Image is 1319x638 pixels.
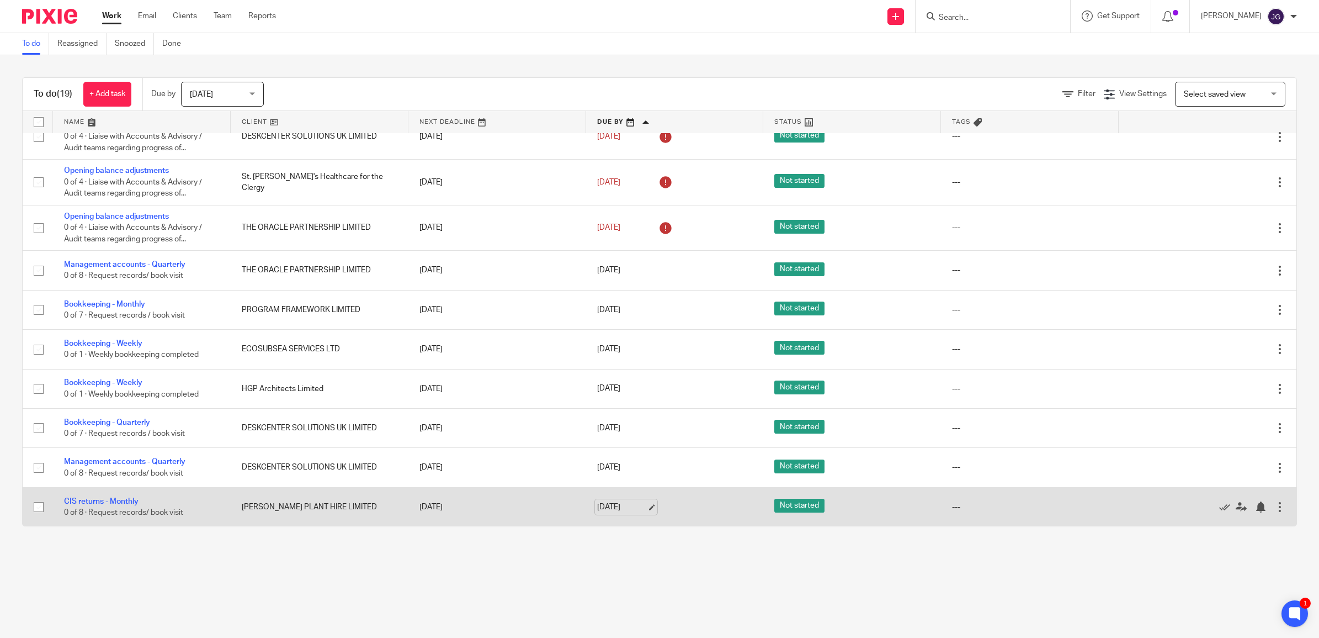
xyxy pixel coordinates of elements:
[408,330,586,369] td: [DATE]
[774,302,825,315] span: Not started
[231,205,408,250] td: THE ORACLE PARTNERSHIP LIMITED
[214,10,232,22] a: Team
[774,499,825,513] span: Not started
[102,10,121,22] a: Work
[190,91,213,98] span: [DATE]
[64,419,150,426] a: Bookkeeping - Quarterly
[597,306,620,314] span: [DATE]
[64,391,199,398] span: 0 of 1 · Weekly bookkeeping completed
[64,351,199,359] span: 0 of 1 · Weekly bookkeeping completed
[597,464,620,472] span: [DATE]
[774,220,825,234] span: Not started
[1267,8,1285,25] img: svg%3E
[1300,598,1311,609] div: 1
[64,430,185,437] span: 0 of 7 · Request records / book visit
[231,160,408,205] td: St. [PERSON_NAME]'s Healthcare for the Clergy
[115,33,154,55] a: Snoozed
[231,330,408,369] td: ECOSUBSEA SERVICES LTD
[64,312,185,319] span: 0 of 7 · Request records / book visit
[774,420,825,434] span: Not started
[64,379,142,387] a: Bookkeeping - Weekly
[231,448,408,487] td: DESKCENTER SOLUTIONS UK LIMITED
[952,177,1108,188] div: ---
[774,262,825,276] span: Not started
[1219,502,1236,513] a: Mark as done
[1097,12,1140,20] span: Get Support
[774,129,825,143] span: Not started
[64,178,202,198] span: 0 of 4 · Liaise with Accounts & Advisory / Audit teams regarding progress of...
[83,82,131,107] a: + Add task
[231,487,408,526] td: [PERSON_NAME] PLANT HIRE LIMITED
[952,131,1108,142] div: ---
[64,272,183,280] span: 0 of 8 · Request records/ book visit
[34,88,72,100] h1: To do
[64,340,142,347] a: Bookkeeping - Weekly
[408,205,586,250] td: [DATE]
[138,10,156,22] a: Email
[64,261,185,268] a: Management accounts - Quarterly
[173,10,197,22] a: Clients
[597,266,620,274] span: [DATE]
[597,224,620,231] span: [DATE]
[952,265,1108,276] div: ---
[64,213,169,220] a: Opening balance adjustments
[64,470,183,477] span: 0 of 8 · Request records/ book visit
[231,409,408,448] td: DESKCENTER SOLUTIONS UK LIMITED
[1184,91,1246,98] span: Select saved view
[597,133,620,140] span: [DATE]
[162,33,189,55] a: Done
[597,385,620,393] span: [DATE]
[774,174,825,188] span: Not started
[408,409,586,448] td: [DATE]
[64,167,169,175] a: Opening balance adjustments
[408,251,586,290] td: [DATE]
[774,460,825,473] span: Not started
[231,290,408,329] td: PROGRAM FRAMEWORK LIMITED
[64,509,183,516] span: 0 of 8 · Request records/ book visit
[22,9,77,24] img: Pixie
[64,300,145,308] a: Bookkeeping - Monthly
[597,345,620,353] span: [DATE]
[57,89,72,98] span: (19)
[231,114,408,159] td: DESKCENTER SOLUTIONS UK LIMITED
[952,462,1108,473] div: ---
[57,33,107,55] a: Reassigned
[408,487,586,526] td: [DATE]
[952,344,1108,355] div: ---
[952,304,1108,315] div: ---
[22,33,49,55] a: To do
[151,88,175,99] p: Due by
[408,369,586,408] td: [DATE]
[408,290,586,329] td: [DATE]
[231,369,408,408] td: HGP Architects Limited
[64,224,202,243] span: 0 of 4 · Liaise with Accounts & Advisory / Audit teams regarding progress of...
[952,119,971,125] span: Tags
[1201,10,1262,22] p: [PERSON_NAME]
[64,498,139,505] a: CIS returns - Monthly
[1078,90,1095,98] span: Filter
[952,222,1108,233] div: ---
[231,251,408,290] td: THE ORACLE PARTNERSHIP LIMITED
[1119,90,1167,98] span: View Settings
[248,10,276,22] a: Reports
[408,114,586,159] td: [DATE]
[774,341,825,355] span: Not started
[952,383,1108,394] div: ---
[408,448,586,487] td: [DATE]
[408,160,586,205] td: [DATE]
[938,13,1037,23] input: Search
[952,423,1108,434] div: ---
[597,178,620,186] span: [DATE]
[597,424,620,432] span: [DATE]
[774,381,825,394] span: Not started
[64,458,185,466] a: Management accounts - Quarterly
[952,502,1108,513] div: ---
